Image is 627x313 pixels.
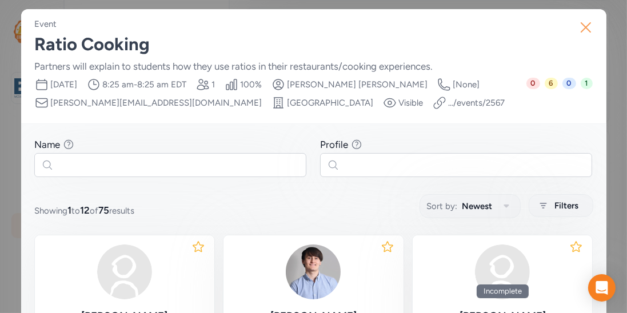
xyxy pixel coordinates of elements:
[420,194,521,218] button: Sort by:Newest
[35,18,57,30] div: Event
[477,284,529,298] div: Incomplete
[99,204,110,216] span: 75
[286,244,341,299] img: KM1mN2mvQCyBJRkp9fMF
[449,97,505,109] a: .../events/2567
[103,79,187,90] span: 8:25 am - 8:25 am EDT
[35,138,61,151] div: Name
[212,79,215,90] span: 1
[287,97,374,109] span: [GEOGRAPHIC_DATA]
[321,138,349,151] div: Profile
[581,78,593,89] span: 1
[68,204,72,216] span: 1
[475,244,530,299] img: avatar38fbb18c.svg
[588,274,616,302] div: Open Intercom Messenger
[462,199,493,213] span: Newest
[35,34,593,55] div: Ratio Cooking
[526,78,540,89] span: 0
[453,79,480,90] span: [None]
[287,79,428,90] span: [PERSON_NAME] [PERSON_NAME]
[399,97,424,109] span: Visible
[555,199,579,212] span: Filters
[35,59,593,73] div: Partners will explain to students how they use ratios in their restaurants/cooking experiences.
[51,79,78,90] span: [DATE]
[562,78,576,89] span: 0
[241,79,262,90] span: 100 %
[97,244,152,299] img: avatar38fbb18c.svg
[427,199,458,213] span: Sort by:
[81,204,90,216] span: 12
[35,203,135,217] span: Showing to of results
[545,78,558,89] span: 6
[51,97,262,109] span: [PERSON_NAME][EMAIL_ADDRESS][DOMAIN_NAME]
